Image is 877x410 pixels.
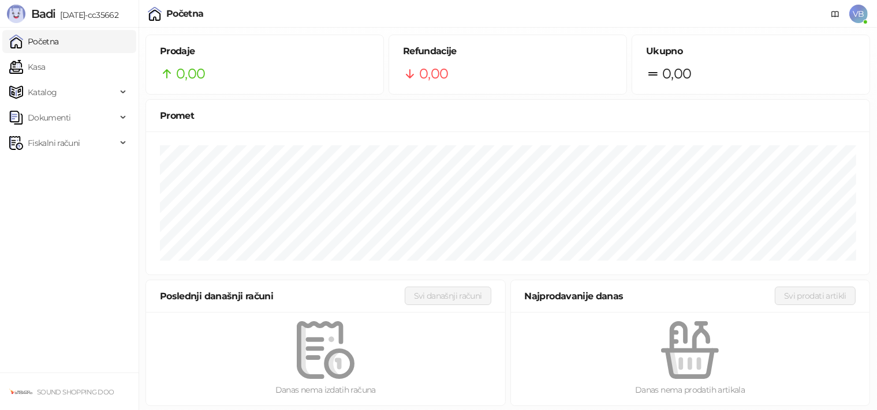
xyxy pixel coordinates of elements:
div: Danas nema prodatih artikala [529,383,852,396]
img: 64x64-companyLogo-e7a8445e-e0d6-44f4-afaa-b464db374048.png [9,380,32,403]
h5: Refundacije [403,44,613,58]
div: Početna [166,9,204,18]
span: VB [849,5,868,23]
span: 0,00 [419,63,448,85]
a: Dokumentacija [826,5,845,23]
button: Svi prodati artikli [775,287,856,305]
span: 0,00 [662,63,691,85]
span: [DATE]-cc35662 [55,10,118,20]
a: Kasa [9,55,45,78]
span: Badi [31,7,55,21]
h5: Prodaje [160,44,370,58]
span: Dokumenti [28,106,70,129]
span: 0,00 [176,63,205,85]
div: Najprodavanije danas [525,289,775,303]
span: Fiskalni računi [28,131,80,155]
div: Poslednji današnji računi [160,289,405,303]
span: Katalog [28,81,57,104]
small: SOUND SHOPPING DOO [37,388,114,396]
div: Promet [160,108,856,123]
a: Početna [9,30,59,53]
div: Danas nema izdatih računa [165,383,487,396]
button: Svi današnji računi [405,287,491,305]
img: Logo [7,5,25,23]
h5: Ukupno [646,44,856,58]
